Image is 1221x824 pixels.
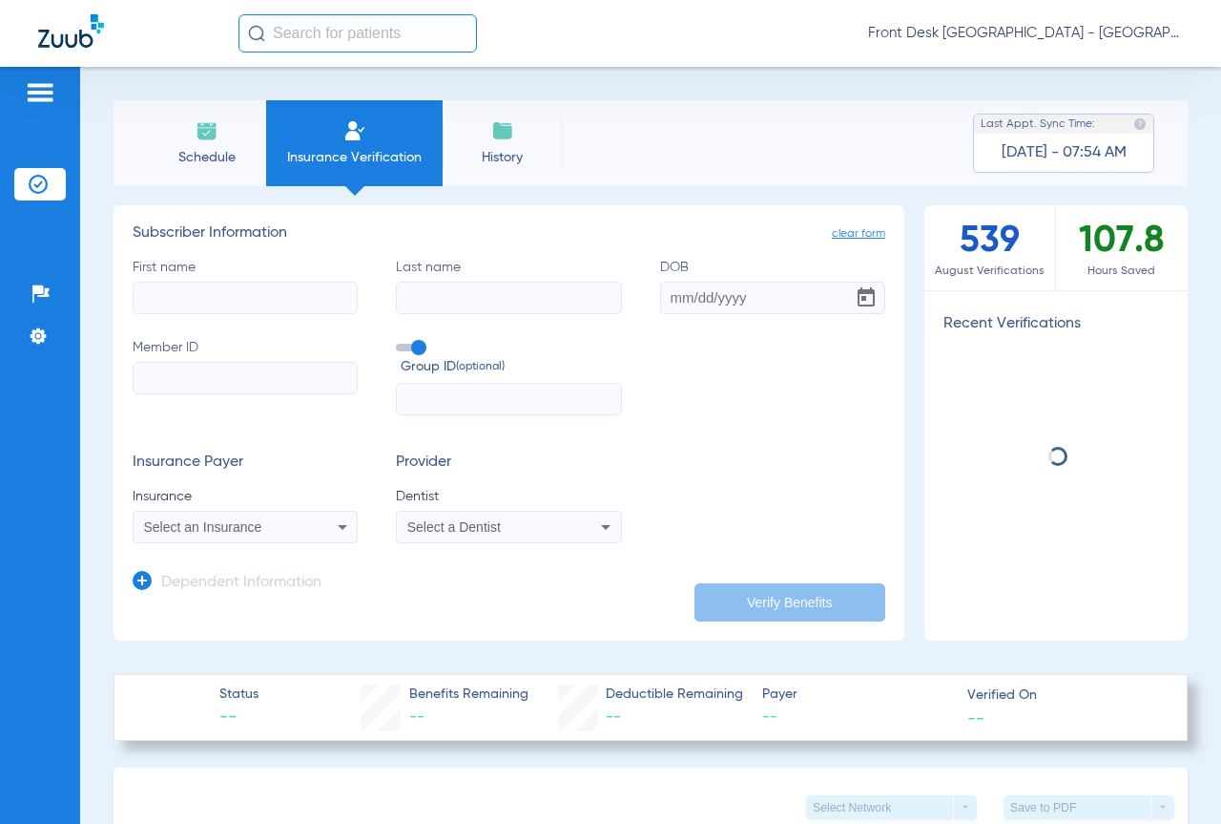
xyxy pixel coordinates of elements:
span: -- [762,706,951,729]
img: hamburger-icon [25,81,55,104]
span: Insurance [133,487,358,506]
h3: Subscriber Information [133,224,885,243]
h3: Recent Verifications [924,315,1188,334]
label: Last name [396,258,621,314]
label: Member ID [133,338,358,416]
input: Member ID [133,362,358,394]
img: Search Icon [248,25,265,42]
span: History [457,148,548,167]
div: 539 [924,205,1056,290]
span: Select an Insurance [144,519,262,535]
span: Group ID [401,357,621,377]
span: -- [606,709,621,725]
span: August Verifications [924,262,1055,281]
span: [DATE] - 07:54 AM [1002,143,1127,162]
span: Deductible Remaining [606,685,743,705]
button: Verify Benefits [694,583,885,622]
h3: Dependent Information [161,574,321,593]
button: Open calendar [847,279,885,317]
input: Last name [396,282,621,314]
span: Dentist [396,487,621,506]
span: Insurance Verification [280,148,428,167]
span: -- [219,706,259,729]
span: Select a Dentist [407,519,501,535]
span: Hours Saved [1056,262,1188,281]
span: clear form [832,224,885,243]
img: Manual Insurance Verification [343,119,366,142]
span: Payer [762,685,951,705]
img: Schedule [196,119,218,142]
span: Last Appt. Sync Time: [981,115,1095,134]
span: Verified On [967,686,1156,706]
label: DOB [660,258,885,314]
h3: Provider [396,454,621,473]
label: First name [133,258,358,314]
span: -- [967,708,984,728]
img: History [491,119,514,142]
input: First name [133,282,358,314]
span: Status [219,685,259,705]
span: Front Desk [GEOGRAPHIC_DATA] - [GEOGRAPHIC_DATA] | My Community Dental Centers [868,24,1183,43]
img: last sync help info [1133,117,1147,131]
input: Search for patients [238,14,477,53]
h3: Insurance Payer [133,454,358,473]
span: -- [409,709,424,725]
span: Benefits Remaining [409,685,528,705]
iframe: Chat Widget [1126,732,1221,824]
img: Zuub Logo [38,14,104,48]
span: Schedule [161,148,252,167]
div: 107.8 [1056,205,1188,290]
small: (optional) [456,357,505,377]
input: DOBOpen calendar [660,282,885,314]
